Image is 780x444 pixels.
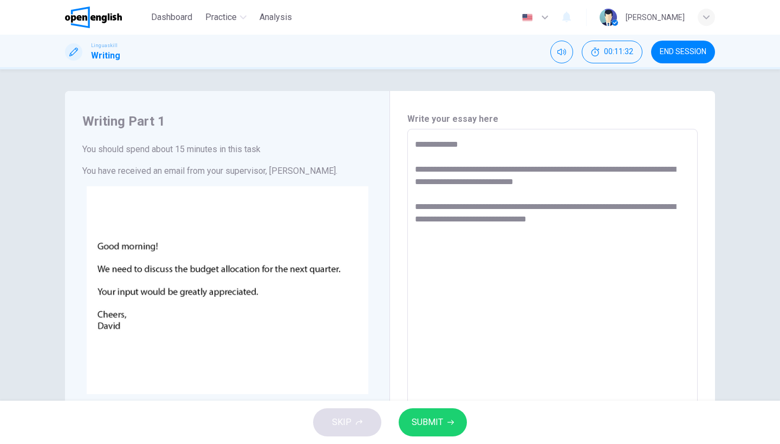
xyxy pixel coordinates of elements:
[412,415,443,430] span: SUBMIT
[399,408,467,436] button: SUBMIT
[65,6,147,28] a: OpenEnglish logo
[600,9,617,26] img: Profile picture
[201,8,251,27] button: Practice
[65,6,122,28] img: OpenEnglish logo
[91,49,120,62] h1: Writing
[626,11,685,24] div: [PERSON_NAME]
[582,41,642,63] button: 00:11:32
[660,48,706,56] span: END SESSION
[82,143,372,156] h6: You should spend about 15 minutes in this task
[521,14,534,22] img: en
[582,41,642,63] div: Hide
[82,165,372,178] h6: You have received an email from your supervisor, [PERSON_NAME].
[604,48,633,56] span: 00:11:32
[205,11,237,24] span: Practice
[147,8,197,27] button: Dashboard
[255,8,296,27] button: Analysis
[91,42,118,49] span: Linguaskill
[259,11,292,24] span: Analysis
[550,41,573,63] div: Mute
[151,11,192,24] span: Dashboard
[651,41,715,63] button: END SESSION
[82,113,372,130] h4: Writing Part 1
[407,113,698,126] h6: Write your essay here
